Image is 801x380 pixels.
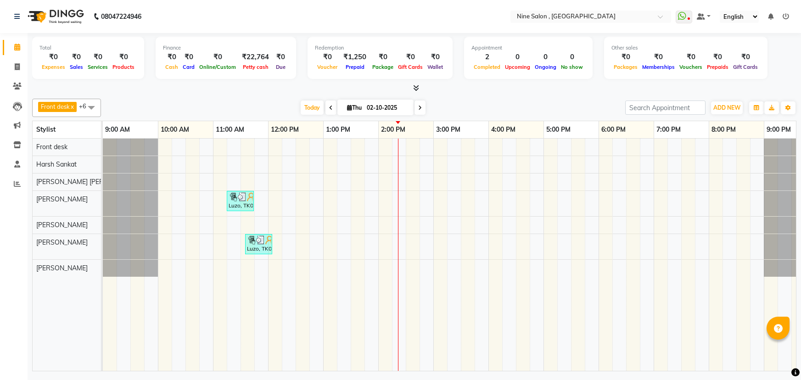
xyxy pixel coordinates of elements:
img: logo [23,4,86,29]
a: 12:00 PM [269,123,301,136]
div: ₹0 [180,52,197,62]
div: ₹0 [273,52,289,62]
span: [PERSON_NAME] [36,195,88,203]
span: Gift Cards [731,64,760,70]
div: ₹0 [396,52,425,62]
div: ₹0 [677,52,705,62]
div: ₹0 [425,52,445,62]
span: Due [274,64,288,70]
span: [PERSON_NAME] [PERSON_NAME] [36,178,141,186]
div: ₹0 [110,52,137,62]
span: [PERSON_NAME] [36,264,88,272]
div: ₹0 [197,52,238,62]
input: Search Appointment [625,101,706,115]
div: ₹22,764 [238,52,273,62]
b: 08047224946 [101,4,141,29]
div: ₹0 [163,52,180,62]
span: Cash [163,64,180,70]
span: Gift Cards [396,64,425,70]
a: 2:00 PM [379,123,408,136]
div: Redemption [315,44,445,52]
a: 4:00 PM [489,123,518,136]
input: 2025-10-02 [364,101,410,115]
span: Memberships [640,64,677,70]
span: Vouchers [677,64,705,70]
span: Prepaid [343,64,367,70]
span: Thu [345,104,364,111]
span: No show [559,64,585,70]
a: 9:00 AM [103,123,132,136]
div: 2 [471,52,503,62]
span: Card [180,64,197,70]
a: 1:00 PM [324,123,353,136]
span: [PERSON_NAME] [36,221,88,229]
div: ₹0 [611,52,640,62]
span: Sales [67,64,85,70]
button: ADD NEW [711,101,743,114]
div: ₹0 [640,52,677,62]
span: Expenses [39,64,67,70]
div: Appointment [471,44,585,52]
span: Products [110,64,137,70]
span: Front desk [36,143,67,151]
span: Packages [611,64,640,70]
span: Package [370,64,396,70]
div: Other sales [611,44,760,52]
span: Today [301,101,324,115]
div: Finance [163,44,289,52]
div: ₹0 [370,52,396,62]
div: ₹0 [705,52,731,62]
a: 7:00 PM [654,123,683,136]
div: 0 [532,52,559,62]
span: Ongoing [532,64,559,70]
div: ₹1,250 [340,52,370,62]
div: ₹0 [67,52,85,62]
span: Services [85,64,110,70]
span: Front desk [41,103,70,110]
a: 6:00 PM [599,123,628,136]
span: Online/Custom [197,64,238,70]
div: Total [39,44,137,52]
span: +6 [79,102,93,110]
iframe: chat widget [762,343,792,371]
a: 3:00 PM [434,123,463,136]
span: [PERSON_NAME] [36,238,88,246]
span: Wallet [425,64,445,70]
a: 8:00 PM [709,123,738,136]
span: Stylist [36,125,56,134]
div: Luzo, TK01, 11:15 AM-11:45 AM, Haircuts Senior Stylist - [DEMOGRAPHIC_DATA] (₹500) [228,192,253,210]
a: 10:00 AM [158,123,191,136]
div: ₹0 [85,52,110,62]
div: ₹0 [315,52,340,62]
a: 11:00 AM [213,123,246,136]
span: ADD NEW [713,104,740,111]
span: Completed [471,64,503,70]
div: ₹0 [731,52,760,62]
div: ₹0 [39,52,67,62]
div: 0 [503,52,532,62]
span: Upcoming [503,64,532,70]
span: Harsh Sankat [36,160,77,168]
a: 9:00 PM [764,123,793,136]
span: Voucher [315,64,340,70]
span: Prepaids [705,64,731,70]
span: Petty cash [241,64,271,70]
a: x [70,103,74,110]
div: 0 [559,52,585,62]
div: Luzo, TK02, 11:35 AM-12:05 PM, Hair Essentials - Hair Wash & Blast Dry (₹550) [246,235,271,253]
a: 5:00 PM [544,123,573,136]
